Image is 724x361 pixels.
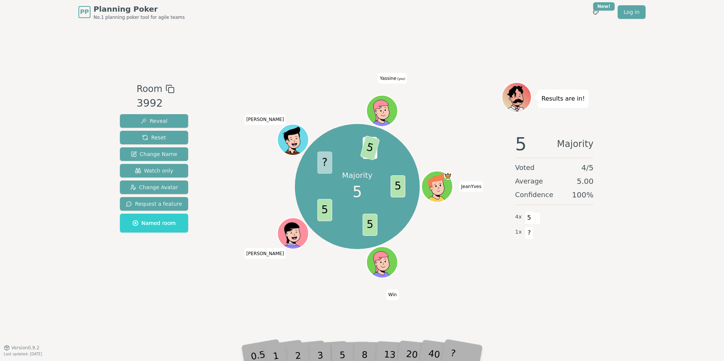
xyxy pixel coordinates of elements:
[4,352,42,356] span: Last updated: [DATE]
[515,176,543,187] span: Average
[378,73,407,83] span: Click to change your name
[444,172,452,180] span: JeanYves is the host
[541,93,585,104] p: Results are in!
[120,164,188,177] button: Watch only
[342,170,373,180] p: Majority
[78,4,185,20] a: PPPlanning PokerNo.1 planning poker tool for agile teams
[137,82,162,96] span: Room
[515,135,527,153] span: 5
[367,96,397,125] button: Click to change your avatar
[515,213,522,221] span: 4 x
[317,151,332,174] span: ?
[589,5,603,19] button: New!
[120,114,188,128] button: Reveal
[557,135,594,153] span: Majority
[244,248,286,259] span: Click to change your name
[120,131,188,144] button: Reset
[94,14,185,20] span: No.1 planning poker tool for agile teams
[515,190,553,200] span: Confidence
[387,289,399,300] span: Click to change your name
[577,176,594,187] span: 5.00
[515,162,535,173] span: Voted
[131,150,177,158] span: Change Name
[390,176,405,198] span: 5
[135,167,173,174] span: Watch only
[94,4,185,14] span: Planning Poker
[244,114,286,125] span: Click to change your name
[120,197,188,211] button: Request a feature
[120,214,188,233] button: Named room
[126,200,182,208] span: Request a feature
[11,345,40,351] span: Version 0.9.2
[572,190,594,200] span: 100 %
[120,147,188,161] button: Change Name
[137,96,174,111] div: 3992
[132,219,176,227] span: Named room
[515,228,522,236] span: 1 x
[581,162,594,173] span: 4 / 5
[4,345,40,351] button: Version0.9.2
[142,134,166,141] span: Reset
[120,180,188,194] button: Change Avatar
[360,135,380,161] span: 5
[618,5,646,19] a: Log in
[141,117,167,125] span: Reveal
[362,214,377,236] span: 5
[593,2,615,11] div: New!
[396,77,405,80] span: (you)
[130,184,178,191] span: Change Avatar
[525,211,534,224] span: 5
[353,180,362,203] span: 5
[459,181,483,192] span: Click to change your name
[525,226,534,239] span: ?
[317,199,332,222] span: 5
[80,8,89,17] span: PP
